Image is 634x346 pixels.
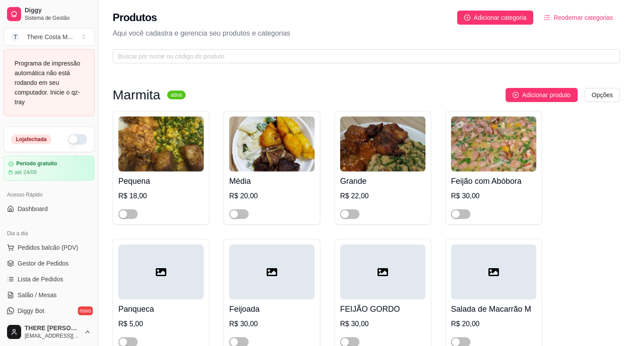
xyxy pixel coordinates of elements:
a: DiggySistema de Gestão [4,4,95,25]
a: Lista de Pedidos [4,272,95,286]
img: product-image [118,117,204,171]
button: Opções [585,88,620,102]
img: product-image [451,117,536,171]
div: There Costa M ... [27,33,73,41]
div: Acesso Rápido [4,188,95,202]
span: Opções [592,90,613,100]
span: Diggy Bot [18,306,44,315]
span: Adicionar categoria [474,13,527,22]
span: Lista de Pedidos [18,275,63,284]
button: Select a team [4,28,95,46]
img: product-image [229,117,315,171]
a: Salão / Mesas [4,288,95,302]
sup: ativa [167,91,185,99]
a: Período gratuitoaté 24/09 [4,156,95,181]
span: Sistema de Gestão [25,15,91,22]
button: Reodernar categorias [537,11,620,25]
img: product-image [340,117,425,171]
span: Gestor de Pedidos [18,259,69,268]
h4: Feijão com Abóbora [451,175,536,187]
h4: Panqueca [118,303,204,315]
h4: FEIJÃO GORDO [340,303,425,315]
button: Alterar Status [68,134,87,145]
span: T [11,33,20,41]
span: Reodernar categorias [553,13,613,22]
div: Dia a dia [4,226,95,240]
div: R$ 30,00 [451,191,536,201]
a: Dashboard [4,202,95,216]
span: plus-circle [464,15,470,21]
button: Pedidos balcão (PDV) [4,240,95,255]
span: [EMAIL_ADDRESS][DOMAIN_NAME] [25,332,81,339]
h4: Pequena [118,175,204,187]
button: Adicionar categoria [457,11,534,25]
input: Buscar por nome ou código do produto [118,51,608,61]
div: R$ 18,00 [118,191,204,201]
span: Salão / Mesas [18,291,57,299]
h4: Feijoada [229,303,315,315]
h4: Grande [340,175,425,187]
div: Programa de impressão automática não está rodando em seu computador. Inicie o qz-tray [15,58,84,107]
div: R$ 20,00 [229,191,315,201]
article: até 24/09 [15,169,37,176]
a: Gestor de Pedidos [4,256,95,270]
button: THERE [PERSON_NAME][EMAIL_ADDRESS][DOMAIN_NAME] [4,321,95,342]
span: ordered-list [544,15,550,21]
a: Diggy Botnovo [4,304,95,318]
article: Período gratuito [16,160,57,167]
span: Diggy [25,7,91,15]
h2: Produtos [113,11,157,25]
h4: Média [229,175,315,187]
span: Dashboard [18,204,48,213]
div: R$ 30,00 [340,319,425,329]
div: R$ 22,00 [340,191,425,201]
span: THERE [PERSON_NAME] [25,324,81,332]
span: Pedidos balcão (PDV) [18,243,78,252]
button: Adicionar produto [506,88,578,102]
div: R$ 5,00 [118,319,204,329]
h3: Marmita [113,90,160,100]
div: Loja fechada [11,135,51,144]
div: R$ 30,00 [229,319,315,329]
span: Adicionar produto [522,90,571,100]
span: plus-circle [513,92,519,98]
p: Aqui você cadastra e gerencia seu produtos e categorias [113,28,620,39]
h4: Salada de Macarrão M [451,303,536,315]
div: R$ 20,00 [451,319,536,329]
